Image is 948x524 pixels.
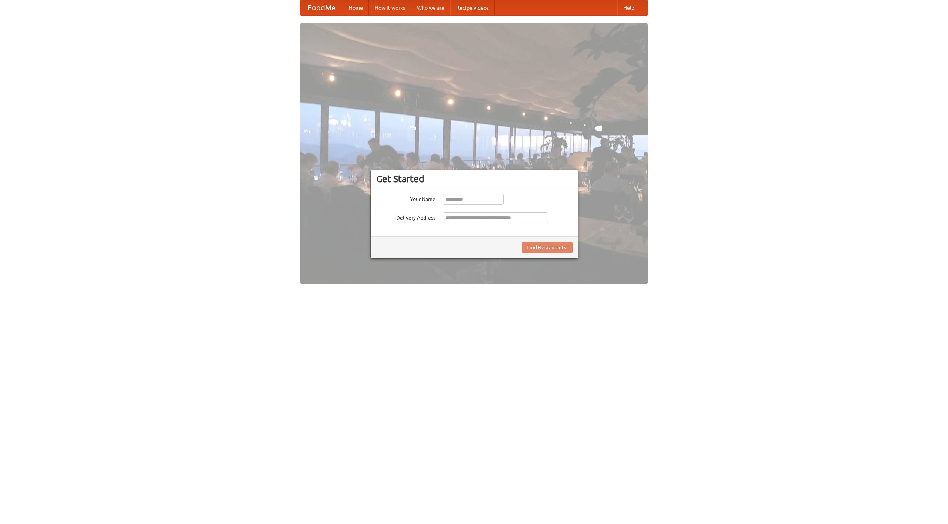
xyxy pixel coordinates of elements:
a: Recipe videos [450,0,495,15]
h3: Get Started [376,173,573,184]
a: Who we are [411,0,450,15]
a: FoodMe [300,0,343,15]
a: Help [617,0,640,15]
label: Delivery Address [376,212,435,221]
a: Home [343,0,369,15]
button: Find Restaurants! [522,242,573,253]
label: Your Name [376,194,435,203]
a: How it works [369,0,411,15]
